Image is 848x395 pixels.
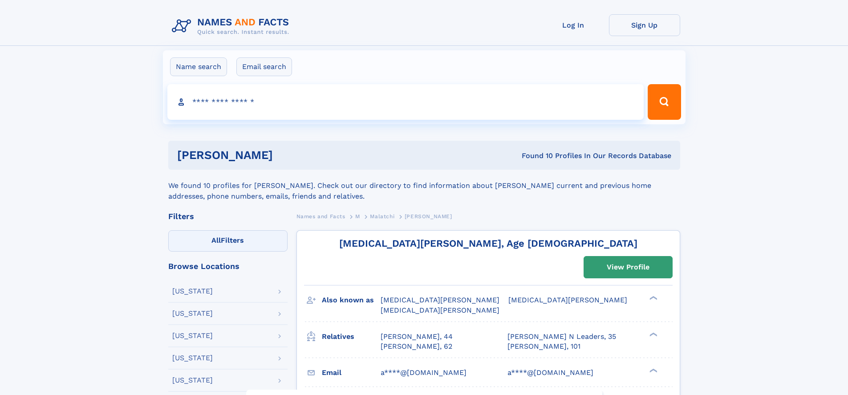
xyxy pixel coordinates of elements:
[322,293,381,308] h3: Also known as
[168,14,296,38] img: Logo Names and Facts
[168,170,680,202] div: We found 10 profiles for [PERSON_NAME]. Check out our directory to find information about [PERSON...
[168,262,288,270] div: Browse Locations
[584,257,672,278] a: View Profile
[168,212,288,220] div: Filters
[405,213,452,220] span: [PERSON_NAME]
[381,306,499,314] span: [MEDICAL_DATA][PERSON_NAME]
[647,295,658,301] div: ❯
[647,367,658,373] div: ❯
[507,332,616,342] a: [PERSON_NAME] N Leaders, 35
[172,288,213,295] div: [US_STATE]
[370,211,394,222] a: Malatchi
[647,331,658,337] div: ❯
[508,296,627,304] span: [MEDICAL_DATA][PERSON_NAME]
[381,342,452,351] a: [PERSON_NAME], 62
[236,57,292,76] label: Email search
[538,14,609,36] a: Log In
[355,211,360,222] a: M
[211,236,221,244] span: All
[507,342,580,351] a: [PERSON_NAME], 101
[322,329,381,344] h3: Relatives
[177,150,398,161] h1: [PERSON_NAME]
[609,14,680,36] a: Sign Up
[397,151,671,161] div: Found 10 Profiles In Our Records Database
[381,296,499,304] span: [MEDICAL_DATA][PERSON_NAME]
[648,84,681,120] button: Search Button
[296,211,345,222] a: Names and Facts
[607,257,649,277] div: View Profile
[170,57,227,76] label: Name search
[322,365,381,380] h3: Email
[168,230,288,252] label: Filters
[355,213,360,220] span: M
[172,354,213,362] div: [US_STATE]
[381,332,453,342] a: [PERSON_NAME], 44
[339,238,637,249] a: [MEDICAL_DATA][PERSON_NAME], Age [DEMOGRAPHIC_DATA]
[167,84,644,120] input: search input
[172,310,213,317] div: [US_STATE]
[172,377,213,384] div: [US_STATE]
[370,213,394,220] span: Malatchi
[172,332,213,339] div: [US_STATE]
